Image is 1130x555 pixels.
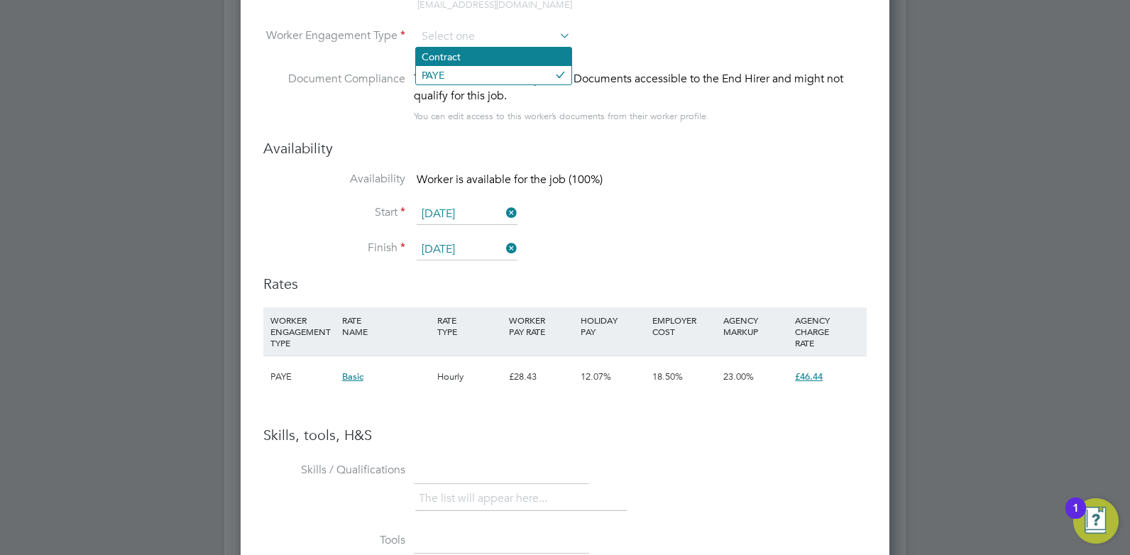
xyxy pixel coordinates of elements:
[339,307,434,344] div: RATE NAME
[267,307,339,356] div: WORKER ENGAGEMENT TYPE
[1073,498,1119,544] button: Open Resource Center, 1 new notification
[581,370,611,383] span: 12.07%
[649,307,720,344] div: EMPLOYER COST
[267,356,339,397] div: PAYE
[263,533,405,548] label: Tools
[263,172,405,187] label: Availability
[419,489,553,508] li: The list will appear here...
[417,204,517,225] input: Select one
[263,426,867,444] h3: Skills, tools, H&S
[417,239,517,260] input: Select one
[263,463,405,478] label: Skills / Qualifications
[263,241,405,255] label: Finish
[1073,508,1079,527] div: 1
[577,307,649,344] div: HOLIDAY PAY
[263,275,867,293] h3: Rates
[720,307,791,344] div: AGENCY MARKUP
[795,370,823,383] span: £46.44
[417,26,571,48] input: Select one
[416,48,571,66] li: Contract
[263,28,405,43] label: Worker Engagement Type
[505,307,577,344] div: WORKER PAY RATE
[723,370,754,383] span: 23.00%
[414,70,867,104] div: This worker has no Compliance Documents accessible to the End Hirer and might not qualify for thi...
[652,370,683,383] span: 18.50%
[791,307,863,356] div: AGENCY CHARGE RATE
[434,356,505,397] div: Hourly
[416,66,571,84] li: PAYE
[434,307,505,344] div: RATE TYPE
[342,370,363,383] span: Basic
[263,139,867,158] h3: Availability
[417,172,603,187] span: Worker is available for the job (100%)
[505,356,577,397] div: £28.43
[263,70,405,122] label: Document Compliance
[414,108,709,125] div: You can edit access to this worker’s documents from their worker profile.
[263,205,405,220] label: Start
